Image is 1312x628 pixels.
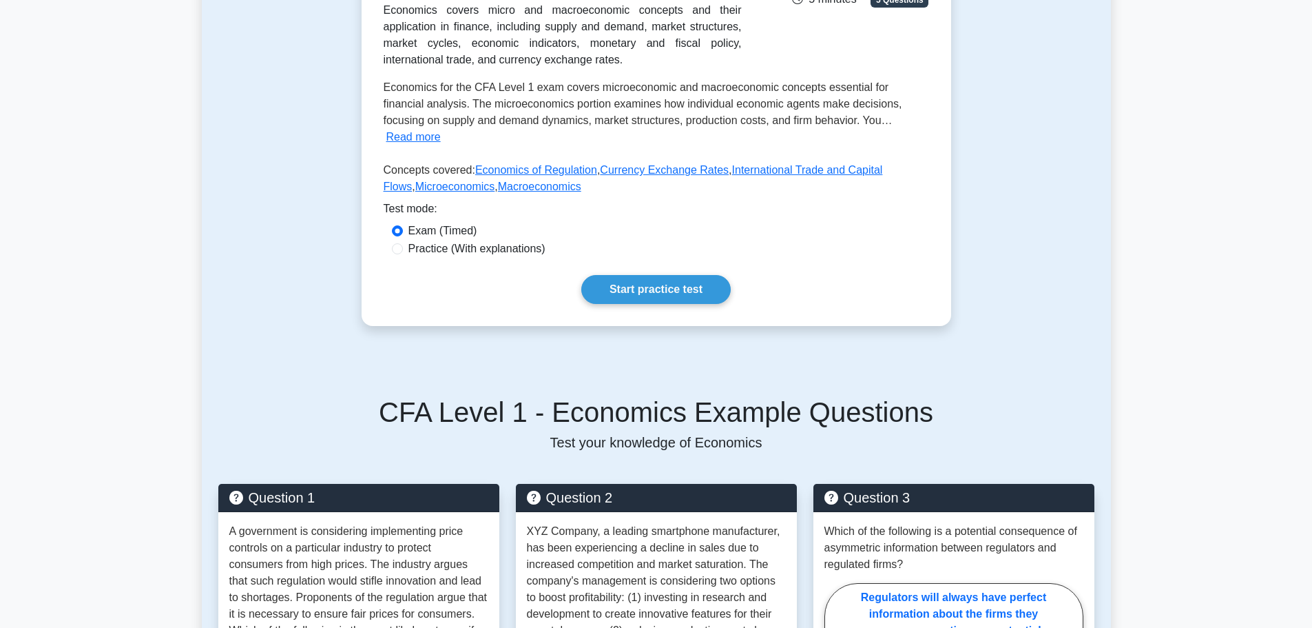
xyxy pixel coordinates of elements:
[824,523,1083,573] p: Which of the following is a potential consequence of asymmetric information between regulators an...
[415,181,495,192] a: Microeconomics
[600,164,729,176] a: Currency Exchange Rates
[218,434,1094,451] p: Test your knowledge of Economics
[408,223,477,239] label: Exam (Timed)
[384,162,929,201] p: Concepts covered: , , , ,
[229,489,488,506] h5: Question 1
[384,201,929,223] div: Test mode:
[408,241,545,257] label: Practice (With explanations)
[475,164,597,176] a: Economics of Regulation
[218,396,1094,429] h5: CFA Level 1 - Economics Example Questions
[384,2,742,68] div: Economics covers micro and macroeconomic concepts and their application in finance, including sup...
[824,489,1083,506] h5: Question 3
[498,181,581,192] a: Macroeconomics
[386,129,441,145] button: Read more
[527,489,786,506] h5: Question 2
[384,81,902,126] span: Economics for the CFA Level 1 exam covers microeconomic and macroeconomic concepts essential for ...
[581,275,731,304] a: Start practice test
